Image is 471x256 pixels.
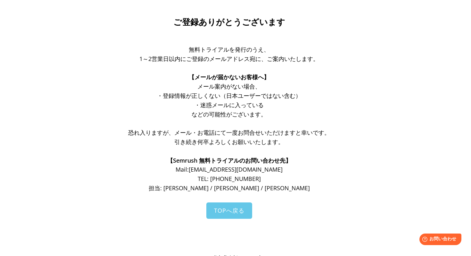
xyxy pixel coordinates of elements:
span: メール案内がない場合、 [197,82,261,90]
span: 【メールが届かないお客様へ】 [189,73,269,81]
span: などの可能性がございます。 [192,110,267,118]
span: ご登録ありがとうございます [173,17,285,27]
span: TEL: [PHONE_NUMBER] [198,175,261,183]
span: 無料トライアルを発行のうえ、 [189,46,269,53]
span: Mail: [EMAIL_ADDRESS][DOMAIN_NAME] [176,166,283,173]
span: TOPへ戻る [214,207,244,214]
span: 【Semrush 無料トライアルのお問い合わせ先】 [167,157,291,164]
span: ・登録情報が正しくない（日本ユーザーではない含む） [157,92,301,99]
span: ・迷惑メールに入っている [194,101,264,109]
span: 担当: [PERSON_NAME] / [PERSON_NAME] / [PERSON_NAME] [149,184,310,192]
span: 引き続き何卒よろしくお願いいたします。 [174,138,284,146]
span: 恐れ入りますが、メール・お電話にて一度お問合せいただけますと幸いです。 [128,129,330,136]
a: TOPへ戻る [206,202,252,219]
iframe: Help widget launcher [414,231,464,249]
span: 1～2営業日以内にご登録のメールアドレス宛に、ご案内いたします。 [139,55,319,63]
